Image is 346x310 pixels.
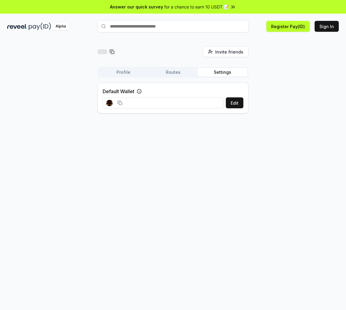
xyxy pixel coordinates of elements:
button: Settings [198,68,247,77]
img: pay_id [29,23,51,30]
button: Profile [99,68,148,77]
span: Invite friends [215,49,243,55]
button: Sign In [315,21,339,32]
div: Alpha [52,23,69,30]
button: Register Pay(ID) [266,21,310,32]
button: Routes [148,68,198,77]
button: Invite friends [203,46,248,57]
span: for a chance to earn 10 USDT 📝 [164,4,229,10]
button: Edit [226,97,243,108]
label: Default Wallet [103,88,134,95]
img: reveel_dark [7,23,27,30]
span: Answer our quick survey [110,4,163,10]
